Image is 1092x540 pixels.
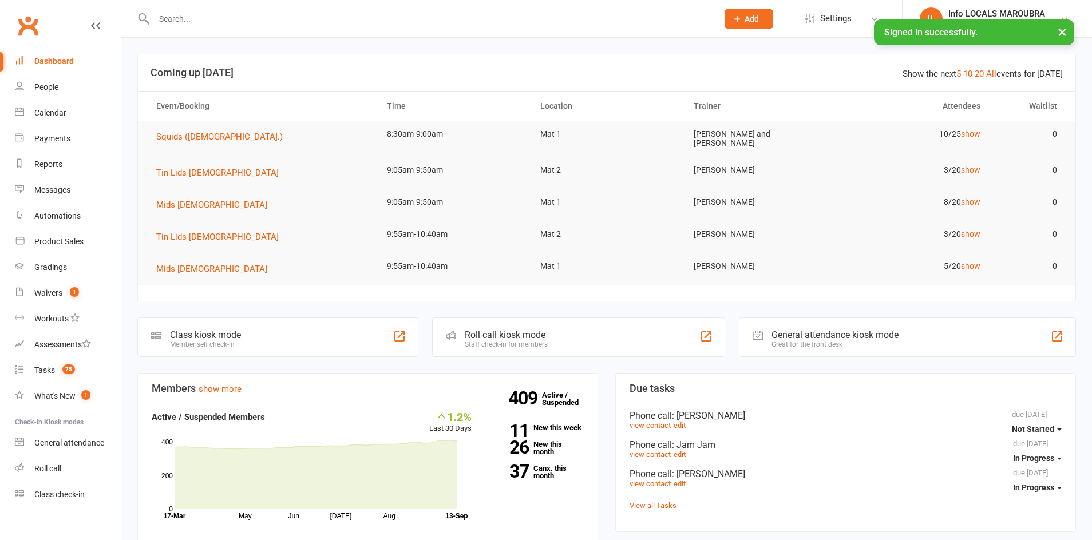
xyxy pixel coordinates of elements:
[199,384,242,394] a: show more
[530,121,683,148] td: Mat 1
[156,232,279,242] span: Tin Lids [DEMOGRAPHIC_DATA]
[156,168,279,178] span: Tin Lids [DEMOGRAPHIC_DATA]
[377,253,530,280] td: 9:55am-10:40am
[991,92,1067,121] th: Waitlist
[674,421,686,430] a: edit
[630,468,1062,479] div: Phone call
[837,189,990,216] td: 8/20
[156,130,291,144] button: Squids ([DEMOGRAPHIC_DATA].)
[14,11,42,40] a: Clubworx
[991,221,1067,248] td: 0
[1013,477,1062,498] button: In Progress
[1013,483,1054,492] span: In Progress
[34,288,62,297] div: Waivers
[991,189,1067,216] td: 0
[630,501,676,510] a: View all Tasks
[948,19,1060,29] div: LOCALS JIU JITSU MAROUBRA
[15,482,121,507] a: Class kiosk mode
[156,262,275,276] button: Mids [DEMOGRAPHIC_DATA]
[961,197,980,207] a: show
[948,9,1060,19] div: Info LOCALS MAROUBRA
[530,221,683,248] td: Mat 2
[15,177,121,203] a: Messages
[961,129,980,138] a: show
[34,185,70,194] div: Messages
[15,74,121,100] a: People
[961,261,980,271] a: show
[903,67,1063,81] div: Show the next events for [DATE]
[465,340,548,348] div: Staff check-in for members
[34,237,84,246] div: Product Sales
[991,121,1067,148] td: 0
[15,383,121,409] a: What's New1
[170,340,241,348] div: Member self check-in
[683,189,837,216] td: [PERSON_NAME]
[15,306,121,332] a: Workouts
[34,438,104,447] div: General attendance
[771,329,899,340] div: General attendance kiosk mode
[837,253,990,280] td: 5/20
[725,9,773,29] button: Add
[489,439,529,456] strong: 26
[429,410,472,423] div: 1.2%
[377,92,530,121] th: Time
[465,329,548,340] div: Roll call kiosk mode
[81,390,90,400] span: 1
[15,332,121,358] a: Assessments
[975,69,984,79] a: 20
[961,165,980,174] a: show
[34,82,58,92] div: People
[15,280,121,306] a: Waivers 1
[630,479,671,488] a: view contact
[630,439,1062,450] div: Phone call
[542,383,592,415] a: 409Active / Suspended
[15,203,121,229] a: Automations
[156,198,275,212] button: Mids [DEMOGRAPHIC_DATA]
[630,421,671,430] a: view contact
[34,108,66,117] div: Calendar
[530,189,683,216] td: Mat 1
[489,440,584,455] a: 26New this month
[837,121,990,148] td: 10/25
[15,456,121,482] a: Roll call
[152,412,265,422] strong: Active / Suspended Members
[884,27,978,38] span: Signed in successfully.
[991,253,1067,280] td: 0
[34,314,69,323] div: Workouts
[1012,419,1062,439] button: Not Started
[15,100,121,126] a: Calendar
[377,157,530,184] td: 9:05am-9:50am
[1052,19,1073,44] button: ×
[156,230,287,244] button: Tin Lids [DEMOGRAPHIC_DATA]
[963,69,972,79] a: 10
[683,221,837,248] td: [PERSON_NAME]
[34,211,81,220] div: Automations
[630,383,1062,394] h3: Due tasks
[1012,424,1054,434] span: Not Started
[1013,448,1062,468] button: In Progress
[156,200,267,210] span: Mids [DEMOGRAPHIC_DATA]
[15,430,121,456] a: General attendance kiosk mode
[630,450,671,459] a: view contact
[156,264,267,274] span: Mids [DEMOGRAPHIC_DATA]
[15,358,121,383] a: Tasks 75
[986,69,996,79] a: All
[70,287,79,297] span: 1
[674,479,686,488] a: edit
[15,49,121,74] a: Dashboard
[377,189,530,216] td: 9:05am-9:50am
[683,253,837,280] td: [PERSON_NAME]
[34,57,74,66] div: Dashboard
[151,11,710,27] input: Search...
[771,340,899,348] div: Great for the front desk
[837,221,990,248] td: 3/20
[920,7,943,30] div: IL
[146,92,377,121] th: Event/Booking
[508,390,542,407] strong: 409
[991,157,1067,184] td: 0
[156,132,283,142] span: Squids ([DEMOGRAPHIC_DATA].)
[489,464,584,479] a: 37Canx. this month
[683,157,837,184] td: [PERSON_NAME]
[377,221,530,248] td: 9:55am-10:40am
[170,329,241,340] div: Class kiosk mode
